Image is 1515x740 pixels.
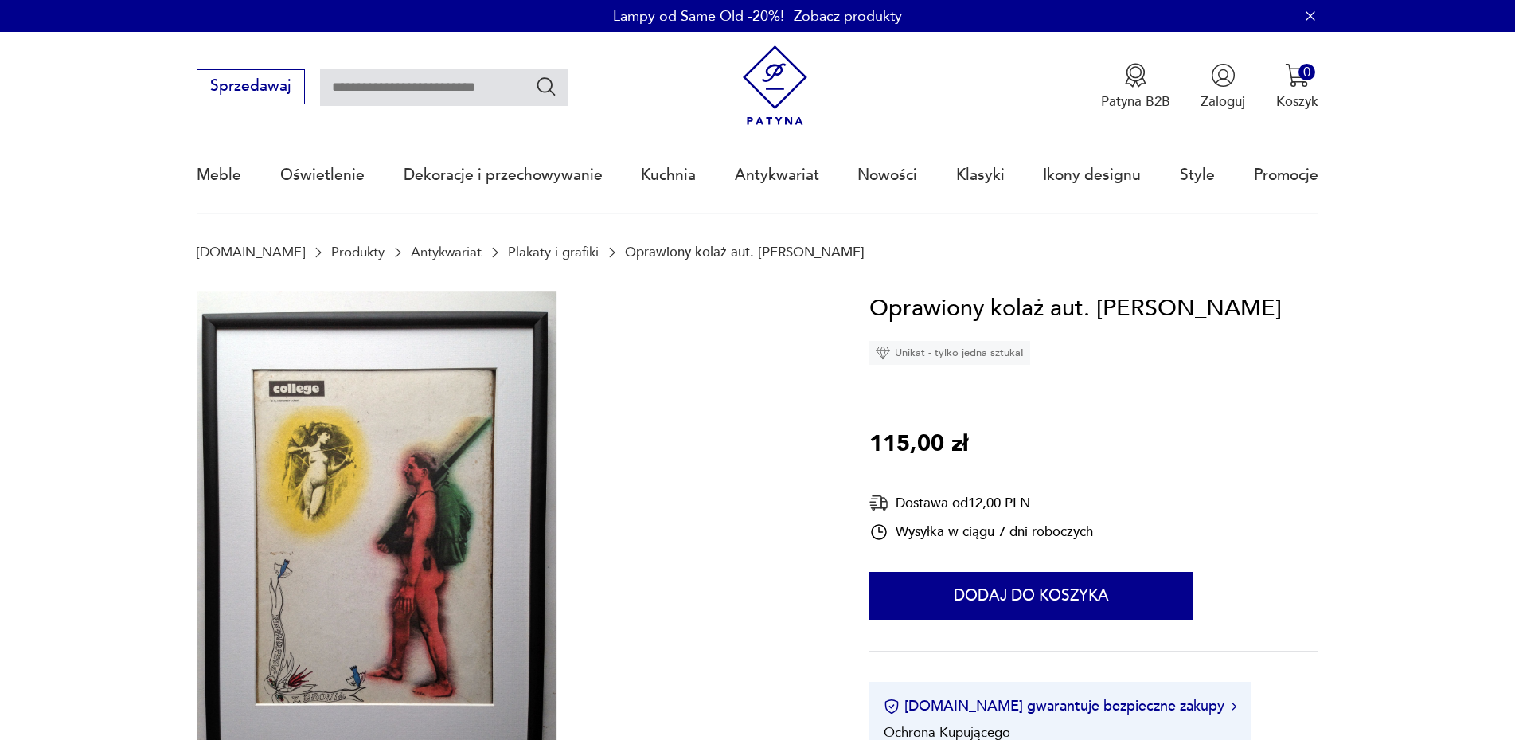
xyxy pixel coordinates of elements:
img: Ikona koszyka [1285,63,1310,88]
a: Antykwariat [411,245,482,260]
p: Oprawiony kolaż aut. [PERSON_NAME] [625,245,865,260]
img: Patyna - sklep z meblami i dekoracjami vintage [735,45,815,126]
a: Sprzedawaj [197,81,304,94]
img: Ikonka użytkownika [1211,63,1236,88]
div: Unikat - tylko jedna sztuka! [869,341,1030,365]
a: Meble [197,139,241,212]
a: Klasyki [956,139,1005,212]
a: Antykwariat [735,139,819,212]
button: Dodaj do koszyka [869,572,1193,620]
a: Produkty [331,245,385,260]
button: Szukaj [535,75,558,98]
a: Dekoracje i przechowywanie [404,139,603,212]
a: [DOMAIN_NAME] [197,245,305,260]
a: Plakaty i grafiki [508,245,599,260]
img: Ikona dostawy [869,493,888,513]
button: Zaloguj [1201,63,1245,111]
a: Promocje [1254,139,1318,212]
button: Patyna B2B [1101,63,1170,111]
p: Koszyk [1276,92,1318,111]
p: 115,00 zł [869,426,968,463]
img: Ikona diamentu [876,346,890,360]
p: Patyna B2B [1101,92,1170,111]
div: 0 [1298,64,1315,80]
img: Ikona medalu [1123,63,1148,88]
div: Dostawa od 12,00 PLN [869,493,1093,513]
button: Sprzedawaj [197,69,304,104]
a: Ikona medaluPatyna B2B [1101,63,1170,111]
h1: Oprawiony kolaż aut. [PERSON_NAME] [869,291,1282,327]
img: Ikona strzałki w prawo [1232,703,1236,711]
a: Style [1180,139,1215,212]
a: Nowości [857,139,917,212]
img: Ikona certyfikatu [884,699,900,715]
div: Wysyłka w ciągu 7 dni roboczych [869,523,1093,542]
p: Lampy od Same Old -20%! [613,6,784,26]
a: Zobacz produkty [794,6,902,26]
a: Kuchnia [641,139,696,212]
a: Oświetlenie [280,139,365,212]
button: [DOMAIN_NAME] gwarantuje bezpieczne zakupy [884,696,1236,716]
button: 0Koszyk [1276,63,1318,111]
p: Zaloguj [1201,92,1245,111]
a: Ikony designu [1043,139,1141,212]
